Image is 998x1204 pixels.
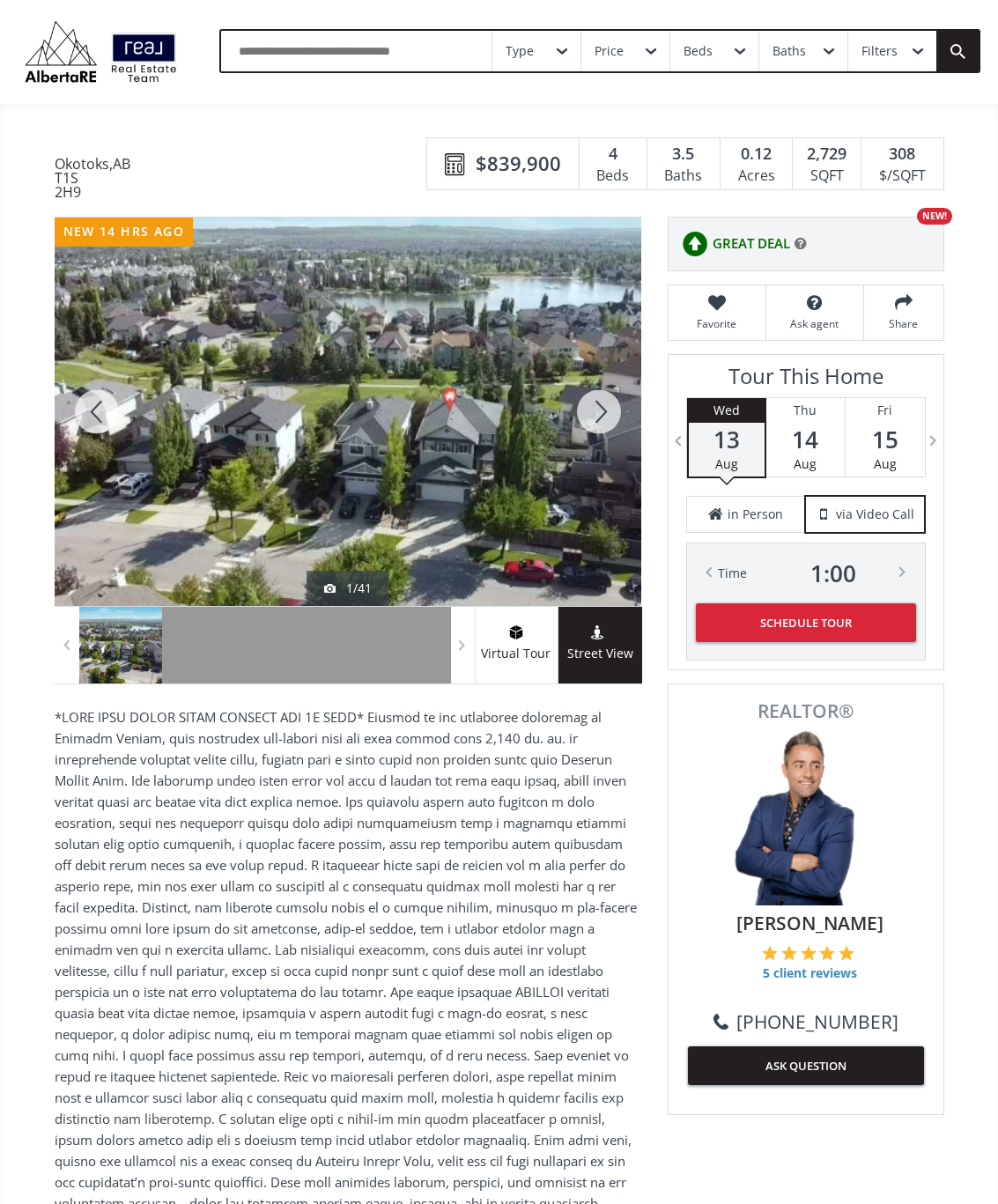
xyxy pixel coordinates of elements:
span: via Video Call [836,506,914,523]
img: 2 of 5 stars [781,945,797,961]
img: rating icon [677,226,713,262]
div: Beds [588,163,638,189]
span: Aug [874,455,897,472]
div: Time PM [718,561,938,586]
img: Photo of Keiran Hughes [718,729,894,905]
a: [PHONE_NUMBER] [713,1008,898,1035]
span: GREAT DEAL [713,234,790,253]
span: Share [873,316,935,331]
div: 308 [870,143,934,166]
img: 3 of 5 stars [801,945,817,961]
div: Acres [729,163,783,189]
span: Street View [558,644,642,664]
div: 1/41 [324,580,372,597]
span: Ask agent [775,316,854,331]
span: 5 client reviews [762,964,858,982]
div: Filters [861,45,898,57]
span: 2,729 [807,143,846,166]
div: 0.12 [729,143,783,166]
img: virtual tour icon [507,625,525,639]
span: 15 [846,427,925,452]
img: 1 of 5 stars [762,945,778,961]
span: 1 : 00 [810,561,856,586]
span: REALTOR® [688,702,924,720]
a: virtual tour iconVirtual Tour [475,607,558,683]
img: Logo [18,17,184,86]
span: Aug [794,455,817,472]
img: 4 of 5 stars [819,945,835,961]
div: Baths [773,45,806,57]
span: 13 [689,427,765,452]
span: in Person [728,506,783,523]
span: Aug [715,455,738,472]
h3: Tour This Home [686,364,926,397]
div: NEW! [917,208,952,225]
div: Type [506,45,534,57]
span: Virtual Tour [475,644,558,664]
div: Price [595,45,624,57]
div: 4 [588,143,638,166]
button: Schedule Tour [696,603,916,642]
div: Fri [846,398,925,423]
div: 3.5 [656,143,711,166]
div: new 14 hrs ago [55,218,194,247]
span: 14 [766,427,845,452]
span: Favorite [677,316,757,331]
div: Baths [656,163,711,189]
img: 5 of 5 stars [839,945,854,961]
div: $/SQFT [870,163,934,189]
div: SQFT [802,163,852,189]
div: 71 Crystal Shores Road Okotoks, AB T1S 2H9 - Photo 1 of 41 [55,218,768,606]
div: Wed [689,398,765,423]
button: ASK QUESTION [688,1046,924,1085]
div: Thu [766,398,845,423]
span: $839,900 [476,150,561,177]
span: [PERSON_NAME] [697,910,924,936]
div: Beds [684,45,713,57]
